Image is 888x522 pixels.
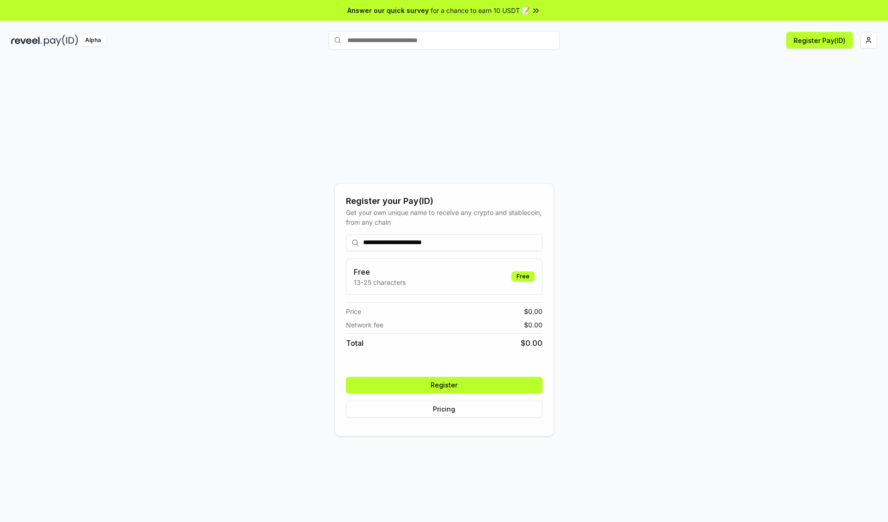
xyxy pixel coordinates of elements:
[521,338,543,349] span: $ 0.00
[347,6,429,15] span: Answer our quick survey
[346,320,383,330] span: Network fee
[80,35,106,46] div: Alpha
[354,277,406,287] p: 13-25 characters
[354,266,406,277] h3: Free
[524,320,543,330] span: $ 0.00
[346,208,543,227] div: Get your own unique name to receive any crypto and stablecoin, from any chain
[431,6,530,15] span: for a chance to earn 10 USDT 📝
[346,401,543,418] button: Pricing
[44,35,78,46] img: pay_id
[346,338,364,349] span: Total
[346,195,543,208] div: Register your Pay(ID)
[346,377,543,393] button: Register
[524,307,543,316] span: $ 0.00
[786,32,853,49] button: Register Pay(ID)
[346,307,361,316] span: Price
[512,271,535,282] div: Free
[11,35,42,46] img: reveel_dark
